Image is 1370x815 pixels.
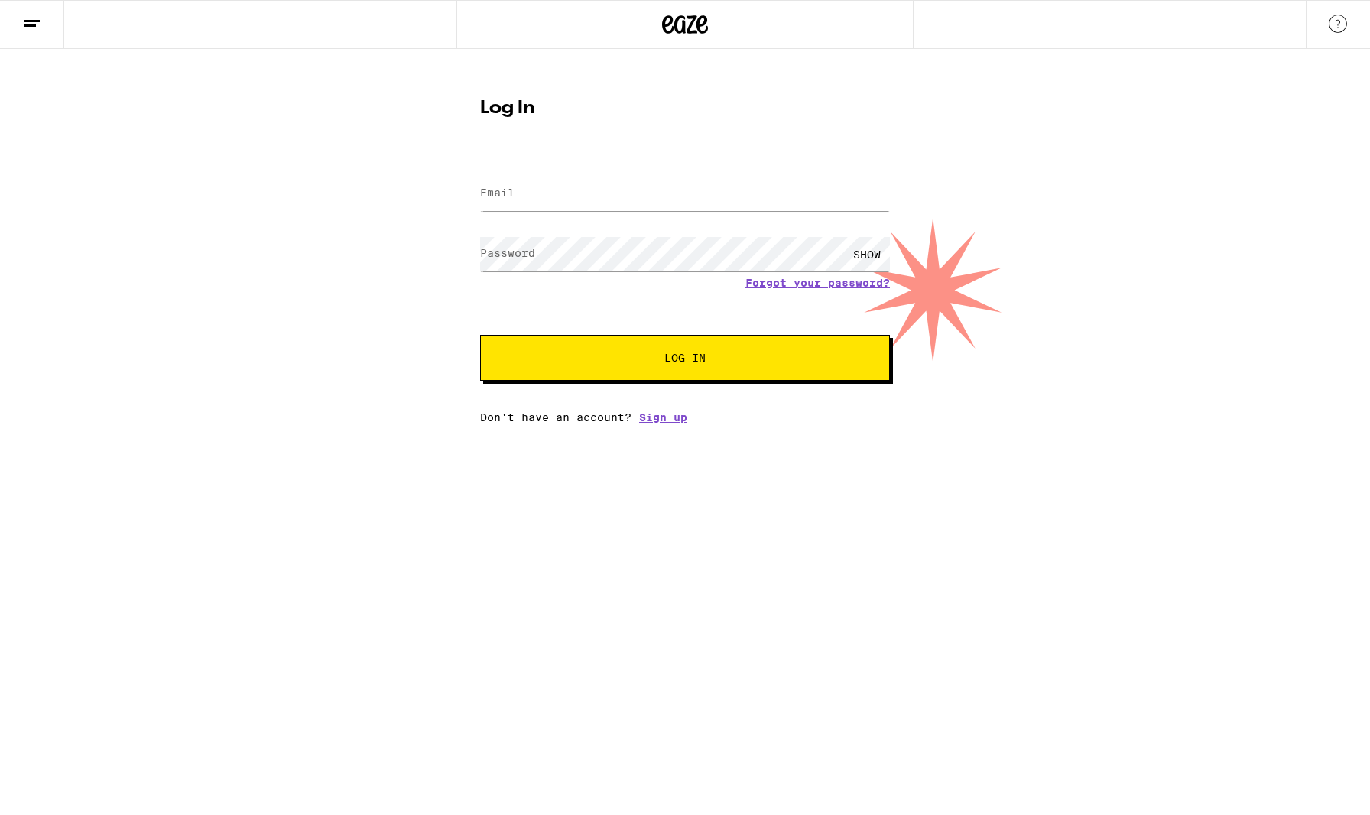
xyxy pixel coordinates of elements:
[745,277,890,289] a: Forgot your password?
[480,99,890,118] h1: Log In
[480,177,890,211] input: Email
[639,411,687,424] a: Sign up
[480,187,515,199] label: Email
[480,335,890,381] button: Log In
[480,411,890,424] div: Don't have an account?
[664,352,706,363] span: Log In
[844,237,890,271] div: SHOW
[480,247,535,259] label: Password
